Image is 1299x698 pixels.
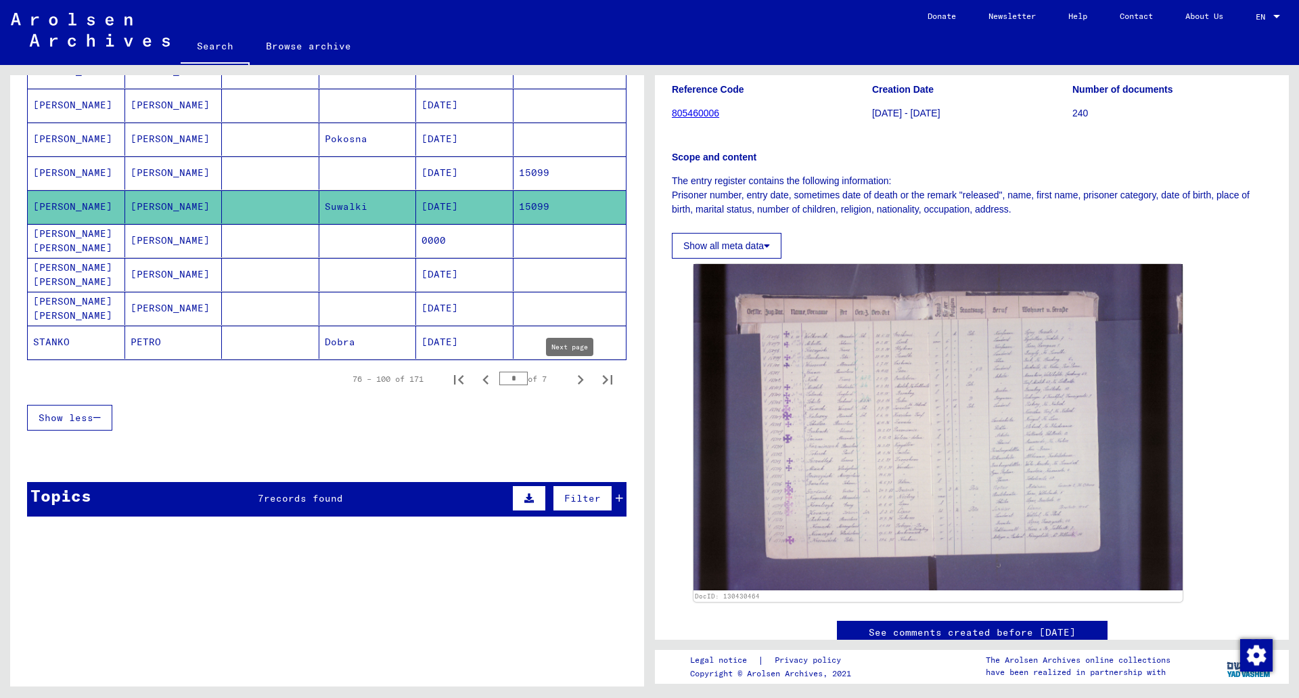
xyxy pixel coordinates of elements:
mat-cell: [PERSON_NAME] [125,224,223,257]
mat-cell: [DATE] [416,89,514,122]
p: The Arolsen Archives online collections [986,654,1170,666]
mat-cell: [DATE] [416,190,514,223]
div: Change consent [1239,638,1272,671]
a: See comments created before [DATE] [869,626,1076,640]
img: 001.jpg [693,264,1183,590]
mat-cell: [PERSON_NAME] [PERSON_NAME] [28,292,125,325]
a: 805460006 [672,108,719,118]
a: Search [181,30,250,65]
mat-cell: [PERSON_NAME] [125,89,223,122]
button: Previous page [472,366,499,393]
span: Filter [564,492,601,504]
b: Number of documents [1072,84,1173,95]
mat-cell: [PERSON_NAME] [125,156,223,190]
button: Filter [553,485,612,511]
p: 240 [1072,106,1272,121]
mat-cell: STANKO [28,326,125,359]
mat-cell: [PERSON_NAME] [125,190,223,223]
mat-cell: [PERSON_NAME] [125,123,223,156]
mat-cell: [PERSON_NAME] [28,156,125,190]
button: Show all meta data [672,233,781,259]
div: of 7 [499,372,567,385]
div: Topics [30,483,91,508]
mat-cell: [DATE] [416,258,514,291]
mat-cell: Pokosna [319,123,417,156]
mat-cell: [PERSON_NAME] [PERSON_NAME] [28,224,125,257]
mat-cell: 0000 [416,224,514,257]
span: Show less [39,412,93,424]
span: records found [264,492,343,504]
p: [DATE] - [DATE] [872,106,1072,121]
span: EN [1256,12,1271,22]
mat-cell: [DATE] [416,326,514,359]
mat-cell: [PERSON_NAME] [125,292,223,325]
a: Browse archive [250,30,367,62]
p: have been realized in partnership with [986,666,1170,678]
b: Creation Date [872,84,934,95]
img: Change consent [1240,639,1273,672]
mat-cell: [DATE] [416,292,514,325]
button: Next page [567,366,594,393]
mat-cell: Suwalki [319,190,417,223]
mat-cell: [PERSON_NAME] [28,190,125,223]
div: 76 – 100 of 171 [352,373,424,385]
p: The entry register contains the following information: Prisoner number, entry date, sometimes dat... [672,174,1272,217]
a: DocID: 130430464 [695,592,760,600]
a: Privacy policy [764,653,857,668]
mat-cell: [DATE] [416,123,514,156]
mat-cell: Dobra [319,326,417,359]
mat-cell: [PERSON_NAME] [28,123,125,156]
mat-cell: 15099 [514,190,626,223]
button: Show less [27,405,112,431]
span: 7 [258,492,264,504]
b: Reference Code [672,84,744,95]
mat-cell: [PERSON_NAME] [28,89,125,122]
mat-cell: [PERSON_NAME] [PERSON_NAME] [28,258,125,291]
mat-cell: [PERSON_NAME] [125,258,223,291]
img: yv_logo.png [1224,649,1275,683]
p: Copyright © Arolsen Archives, 2021 [690,668,857,680]
div: | [690,653,857,668]
button: First page [445,366,472,393]
mat-cell: PETRO [125,326,223,359]
a: Legal notice [690,653,758,668]
mat-cell: 15099 [514,156,626,190]
b: Scope and content [672,152,756,162]
mat-cell: [DATE] [416,156,514,190]
button: Last page [594,366,621,393]
img: Arolsen_neg.svg [11,13,170,47]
